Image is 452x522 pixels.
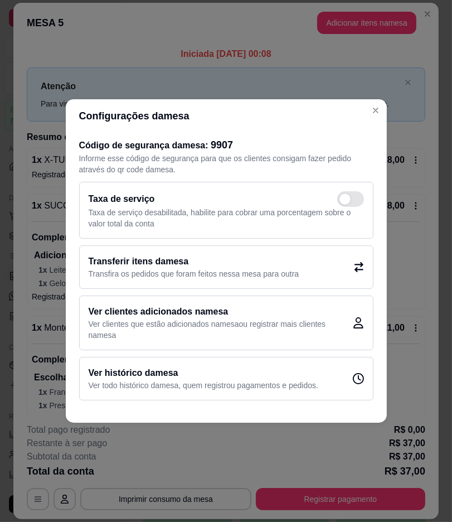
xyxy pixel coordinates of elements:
h2: Ver clientes adicionados na mesa [89,305,353,318]
header: Configurações da mesa [66,99,387,133]
p: Ver clientes que estão adicionados na mesa ou registrar mais clientes na mesa [89,318,353,341]
h2: Taxa de serviço [89,192,155,206]
h2: Código de segurança da mesa : [79,137,373,153]
h2: Transferir itens da mesa [89,255,299,268]
button: Close [367,101,385,119]
p: Taxa de serviço desabilitada, habilite para cobrar uma porcentagem sobre o valor total da conta [89,207,364,229]
p: Ver todo histórico da mesa , quem registrou pagamentos e pedidos. [89,380,318,391]
span: 9907 [211,139,233,151]
h2: Ver histórico da mesa [89,366,318,380]
p: Transfira os pedidos que foram feitos nessa mesa para outra [89,268,299,279]
p: Informe esse código de segurança para que os clientes consigam fazer pedido através do qr code da... [79,153,373,175]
